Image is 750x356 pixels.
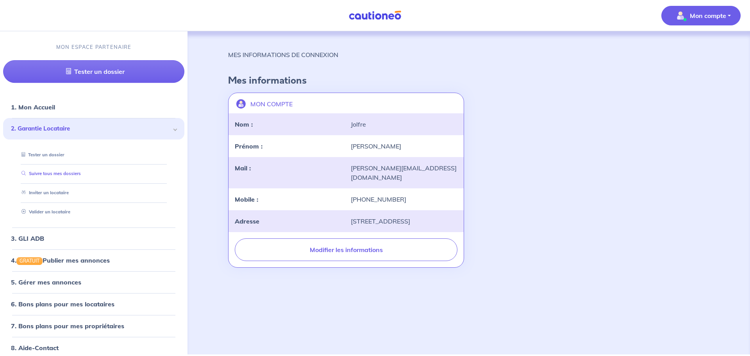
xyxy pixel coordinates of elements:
strong: Prénom : [235,142,262,150]
div: 3. GLI ADB [3,231,184,246]
span: 2. Garantie Locataire [11,124,171,133]
div: 4.GRATUITPublier mes annonces [3,252,184,268]
a: 8. Aide-Contact [11,344,59,352]
a: 3. GLI ADB [11,234,44,242]
div: Jolfre [346,120,462,129]
a: 5. Gérer mes annonces [11,278,81,286]
a: Tester un dossier [3,60,184,83]
button: Modifier les informations [235,238,457,261]
strong: Mail : [235,164,251,172]
a: Suivre tous mes dossiers [18,171,81,177]
p: MON COMPTE [250,99,293,109]
a: 4.GRATUITPublier mes annonces [11,256,110,264]
div: [PERSON_NAME][EMAIL_ADDRESS][DOMAIN_NAME] [346,163,462,182]
strong: Nom : [235,120,253,128]
div: Valider un locataire [12,206,175,218]
a: 7. Bons plans pour mes propriétaires [11,322,124,330]
div: 7. Bons plans pour mes propriétaires [3,318,184,334]
p: MON ESPACE PARTENAIRE [56,43,132,51]
img: illu_account.svg [236,99,246,109]
div: [PERSON_NAME] [346,141,462,151]
strong: Mobile : [235,195,258,203]
div: [PHONE_NUMBER] [346,195,462,204]
div: 6. Bons plans pour mes locataires [3,296,184,312]
a: Inviter un locataire [18,190,69,195]
img: Cautioneo [346,11,404,20]
div: 2. Garantie Locataire [3,118,184,140]
div: Suivre tous mes dossiers [12,168,175,181]
div: 1. Mon Accueil [3,99,184,115]
strong: Adresse [235,217,259,225]
a: 6. Bons plans pour mes locataires [11,300,114,308]
p: Mon compte [690,11,726,20]
a: Valider un locataire [18,209,70,215]
button: illu_account_valid_menu.svgMon compte [661,6,741,25]
div: Inviter un locataire [12,186,175,199]
h4: Mes informations [228,75,709,86]
div: 8. Aide-Contact [3,340,184,356]
img: illu_account_valid_menu.svg [674,9,687,22]
a: 1. Mon Accueil [11,103,55,111]
a: Tester un dossier [18,152,64,157]
div: [STREET_ADDRESS] [346,216,462,226]
p: MES INFORMATIONS DE CONNEXION [228,50,338,59]
div: Tester un dossier [12,148,175,161]
div: 5. Gérer mes annonces [3,274,184,290]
